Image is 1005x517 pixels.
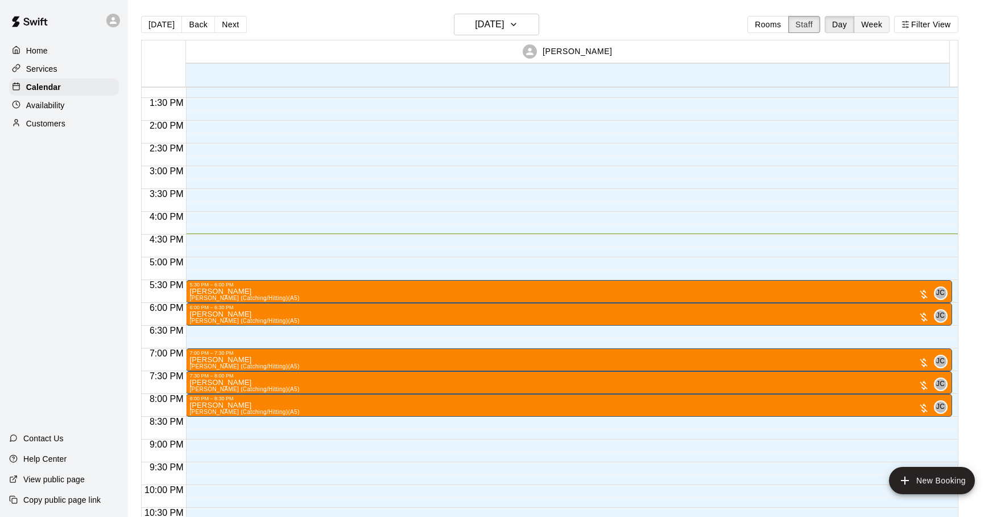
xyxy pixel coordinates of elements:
[186,348,952,371] div: 7:00 PM – 7:30 PM: Eli Mayfield
[938,378,948,391] span: Jacob Caruso
[938,309,948,323] span: Jacob Caruso
[894,16,958,33] button: Filter View
[189,409,299,415] span: [PERSON_NAME] (Catching/Hitting) (A5)
[23,433,64,444] p: Contact Us
[889,467,975,494] button: add
[147,121,187,130] span: 2:00 PM
[26,63,57,75] p: Services
[147,440,187,449] span: 9:00 PM
[26,81,61,93] p: Calendar
[147,166,187,176] span: 3:00 PM
[454,14,539,35] button: [DATE]
[9,42,119,59] a: Home
[186,280,952,303] div: 5:30 PM – 6:00 PM: Sawyer Ross
[189,350,948,356] div: 7:00 PM – 7:30 PM
[214,16,246,33] button: Next
[147,257,187,267] span: 5:00 PM
[936,356,945,367] span: JC
[26,45,48,56] p: Home
[9,79,119,96] a: Calendar
[9,60,119,77] a: Services
[26,100,65,111] p: Availability
[936,379,945,390] span: JC
[23,494,101,506] p: Copy public page link
[147,348,187,358] span: 7:00 PM
[181,16,215,33] button: Back
[141,16,182,33] button: [DATE]
[147,462,187,472] span: 9:30 PM
[934,286,948,300] div: Jacob Caruso
[147,326,187,335] span: 6:30 PM
[189,396,948,401] div: 8:00 PM – 8:30 PM
[788,16,821,33] button: Staff
[189,295,299,301] span: [PERSON_NAME] (Catching/Hitting) (A5)
[186,303,952,326] div: 6:00 PM – 6:30 PM: Sawyer Ross
[543,46,612,58] p: [PERSON_NAME]
[936,310,945,322] span: JC
[147,212,187,221] span: 4:00 PM
[938,355,948,368] span: Jacob Caruso
[854,16,890,33] button: Week
[23,453,67,465] p: Help Center
[147,417,187,426] span: 8:30 PM
[938,400,948,414] span: Jacob Caruso
[934,378,948,391] div: Jacob Caruso
[147,394,187,404] span: 8:00 PM
[936,401,945,413] span: JC
[825,16,854,33] button: Day
[189,305,948,310] div: 6:00 PM – 6:30 PM
[936,288,945,299] span: JC
[189,363,299,370] span: [PERSON_NAME] (Catching/Hitting) (A5)
[189,282,948,288] div: 5:30 PM – 6:00 PM
[147,98,187,108] span: 1:30 PM
[147,143,187,153] span: 2:30 PM
[9,115,119,132] a: Customers
[9,97,119,114] a: Availability
[147,303,187,313] span: 6:00 PM
[147,280,187,290] span: 5:30 PM
[189,373,948,379] div: 7:30 PM – 8:00 PM
[142,485,186,495] span: 10:00 PM
[475,17,504,32] h6: [DATE]
[938,286,948,300] span: Jacob Caruso
[189,318,299,324] span: [PERSON_NAME] (Catching/Hitting) (A5)
[747,16,788,33] button: Rooms
[147,189,187,199] span: 3:30 PM
[934,400,948,414] div: Jacob Caruso
[934,355,948,368] div: Jacob Caruso
[23,474,85,485] p: View public page
[186,371,952,394] div: 7:30 PM – 8:00 PM: Luke Mayfield
[934,309,948,323] div: Jacob Caruso
[186,394,952,417] div: 8:00 PM – 8:30 PM: Karsyn Scroggins
[147,371,187,381] span: 7:30 PM
[147,235,187,244] span: 4:30 PM
[26,118,65,129] p: Customers
[189,386,299,392] span: [PERSON_NAME] (Catching/Hitting) (A5)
